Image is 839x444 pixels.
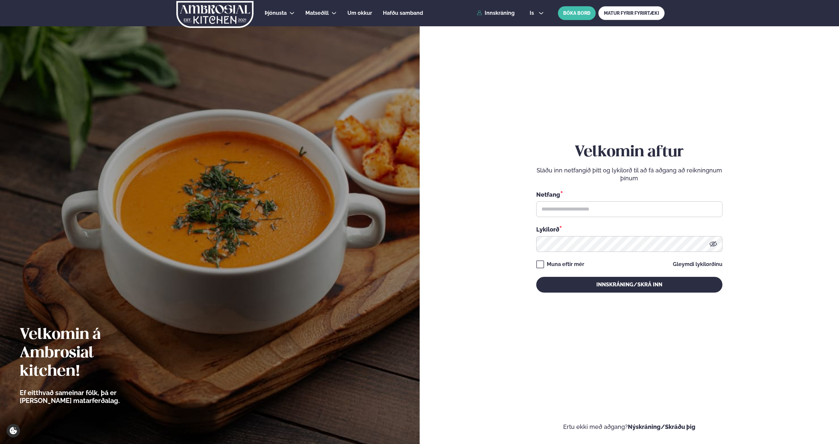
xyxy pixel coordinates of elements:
[347,9,372,17] a: Um okkur
[477,10,515,16] a: Innskráning
[305,10,329,16] span: Matseðill
[558,6,596,20] button: BÓKA BORÐ
[383,9,423,17] a: Hafðu samband
[536,225,722,233] div: Lykilorð
[598,6,665,20] a: MATUR FYRIR FYRIRTÆKI
[7,424,20,437] a: Cookie settings
[530,11,536,16] span: is
[628,423,695,430] a: Nýskráning/Skráðu þig
[439,423,820,431] p: Ertu ekki með aðgang?
[524,11,549,16] button: is
[265,10,287,16] span: Þjónusta
[176,1,254,28] img: logo
[265,9,287,17] a: Þjónusta
[383,10,423,16] span: Hafðu samband
[347,10,372,16] span: Um okkur
[536,277,722,293] button: Innskráning/Skrá inn
[305,9,329,17] a: Matseðill
[536,166,722,182] p: Sláðu inn netfangið þitt og lykilorð til að fá aðgang að reikningnum þínum
[20,389,156,405] p: Ef eitthvað sameinar fólk, þá er [PERSON_NAME] matarferðalag.
[20,326,156,381] h2: Velkomin á Ambrosial kitchen!
[536,143,722,162] h2: Velkomin aftur
[673,262,722,267] a: Gleymdi lykilorðinu
[536,190,722,199] div: Netfang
